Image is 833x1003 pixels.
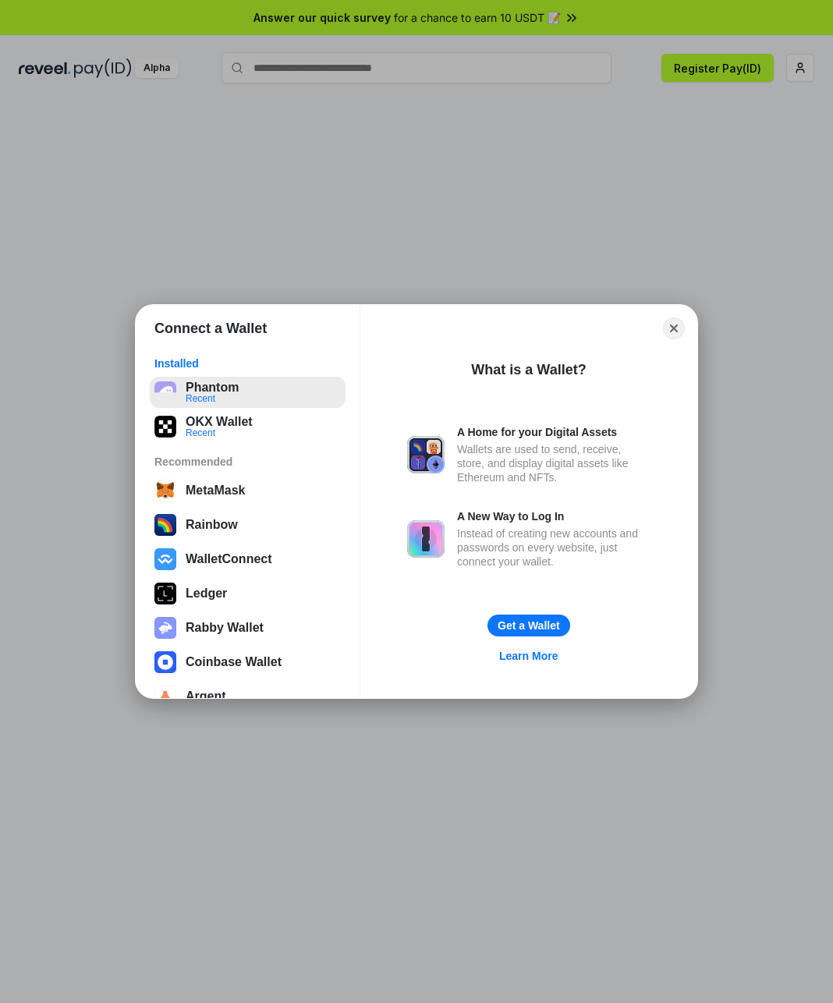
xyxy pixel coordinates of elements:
[154,356,341,370] div: Installed
[150,578,346,609] button: Ledger
[150,647,346,678] button: Coinbase Wallet
[471,360,586,379] div: What is a Wallet?
[154,514,176,536] img: svg+xml,%3Csvg%20width%3D%22120%22%20height%3D%22120%22%20viewBox%3D%220%200%20120%20120%22%20fil...
[154,548,176,570] img: svg+xml,%3Csvg%20width%3D%2228%22%20height%3D%2228%22%20viewBox%3D%220%200%2028%2028%22%20fill%3D...
[150,475,346,506] button: MetaMask
[154,480,176,501] img: svg+xml,%3Csvg%20width%3D%2228%22%20height%3D%2228%22%20viewBox%3D%220%200%2028%2028%22%20fill%3D...
[186,394,239,403] div: Recent
[150,612,346,643] button: Rabby Wallet
[150,377,346,408] button: PhantomRecent
[663,317,685,339] button: Close
[154,455,341,469] div: Recommended
[154,416,176,438] img: 5VZ71FV6L7PA3gg3tXrdQ+DgLhC+75Wq3no69P3MC0NFQpx2lL04Ql9gHK1bRDjsSBIvScBnDTk1WrlGIZBorIDEYJj+rhdgn...
[186,518,238,532] div: Rainbow
[186,381,239,395] div: Phantom
[150,544,346,575] button: WalletConnect
[150,509,346,540] button: Rainbow
[457,442,650,484] div: Wallets are used to send, receive, store, and display digital assets like Ethereum and NFTs.
[186,552,272,566] div: WalletConnect
[498,618,560,633] div: Get a Wallet
[407,436,445,473] img: svg+xml,%3Csvg%20xmlns%3D%22http%3A%2F%2Fwww.w3.org%2F2000%2Fsvg%22%20fill%3D%22none%22%20viewBox...
[186,587,227,601] div: Ledger
[487,615,570,636] button: Get a Wallet
[154,381,176,403] img: epq2vO3P5aLWl15yRS7Q49p1fHTx2Sgh99jU3kfXv7cnPATIVQHAx5oQs66JWv3SWEjHOsb3kKgmE5WNBxBId7C8gm8wEgOvz...
[407,520,445,558] img: svg+xml,%3Csvg%20xmlns%3D%22http%3A%2F%2Fwww.w3.org%2F2000%2Fsvg%22%20fill%3D%22none%22%20viewBox...
[154,651,176,673] img: svg+xml,%3Csvg%20width%3D%2228%22%20height%3D%2228%22%20viewBox%3D%220%200%2028%2028%22%20fill%3D...
[154,319,267,338] h1: Connect a Wallet
[457,526,650,569] div: Instead of creating new accounts and passwords on every website, just connect your wallet.
[186,689,226,704] div: Argent
[499,649,558,663] div: Learn More
[150,411,346,442] button: OKX WalletRecent
[490,646,567,666] a: Learn More
[150,681,346,712] button: Argent
[154,686,176,707] img: svg+xml,%3Csvg%20width%3D%2228%22%20height%3D%2228%22%20viewBox%3D%220%200%2028%2028%22%20fill%3D...
[457,425,650,439] div: A Home for your Digital Assets
[457,509,650,523] div: A New Way to Log In
[154,617,176,639] img: svg+xml,%3Csvg%20xmlns%3D%22http%3A%2F%2Fwww.w3.org%2F2000%2Fsvg%22%20fill%3D%22none%22%20viewBox...
[186,621,264,635] div: Rabby Wallet
[186,655,282,669] div: Coinbase Wallet
[186,484,245,498] div: MetaMask
[186,415,253,429] div: OKX Wallet
[186,428,253,438] div: Recent
[154,583,176,604] img: svg+xml,%3Csvg%20xmlns%3D%22http%3A%2F%2Fwww.w3.org%2F2000%2Fsvg%22%20width%3D%2228%22%20height%3...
